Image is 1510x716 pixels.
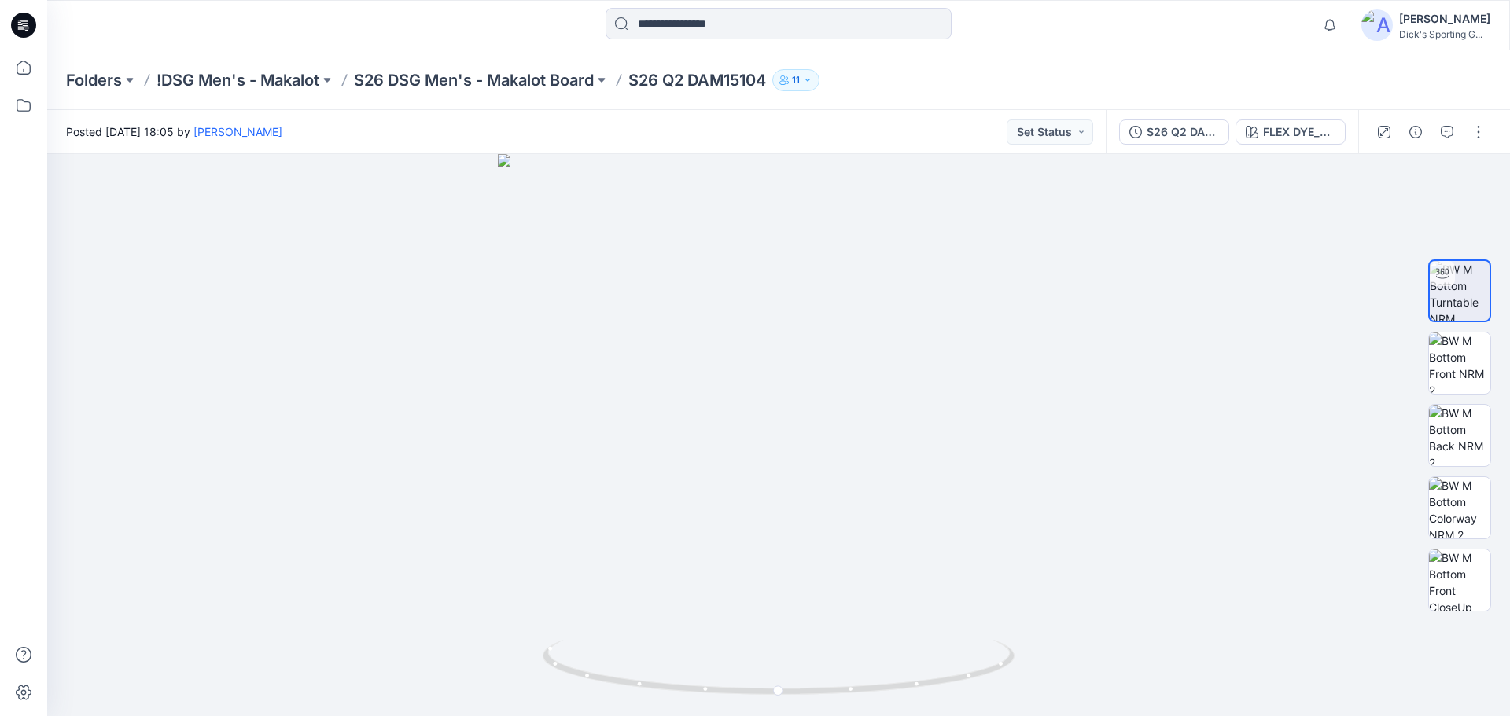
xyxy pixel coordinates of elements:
[1147,123,1219,141] div: S26 Q2 DAM15104 CRS1_250627
[1399,28,1490,40] div: Dick's Sporting G...
[792,72,800,89] p: 11
[1429,405,1490,466] img: BW M Bottom Back NRM 2
[157,69,319,91] a: !DSG Men's - Makalot
[1430,261,1490,321] img: BW M Bottom Turntable NRM
[1361,9,1393,41] img: avatar
[628,69,766,91] p: S26 Q2 DAM15104
[354,69,594,91] a: S26 DSG Men's - Makalot Board
[1403,119,1428,145] button: Details
[1429,549,1490,611] img: BW M Bottom Front CloseUp NRM 2
[1119,119,1229,145] button: S26 Q2 DAM15104 CRS1_250627
[66,123,282,140] span: Posted [DATE] 18:05 by
[772,69,819,91] button: 11
[66,69,122,91] a: Folders
[1429,477,1490,538] img: BW M Bottom Colorway NRM 2
[193,125,282,138] a: [PERSON_NAME]
[1429,332,1490,394] img: BW M Bottom Front NRM 2
[1263,123,1335,141] div: FLEX DYE_MULTI_V1
[1236,119,1346,145] button: FLEX DYE_MULTI_V1
[1399,9,1490,28] div: [PERSON_NAME]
